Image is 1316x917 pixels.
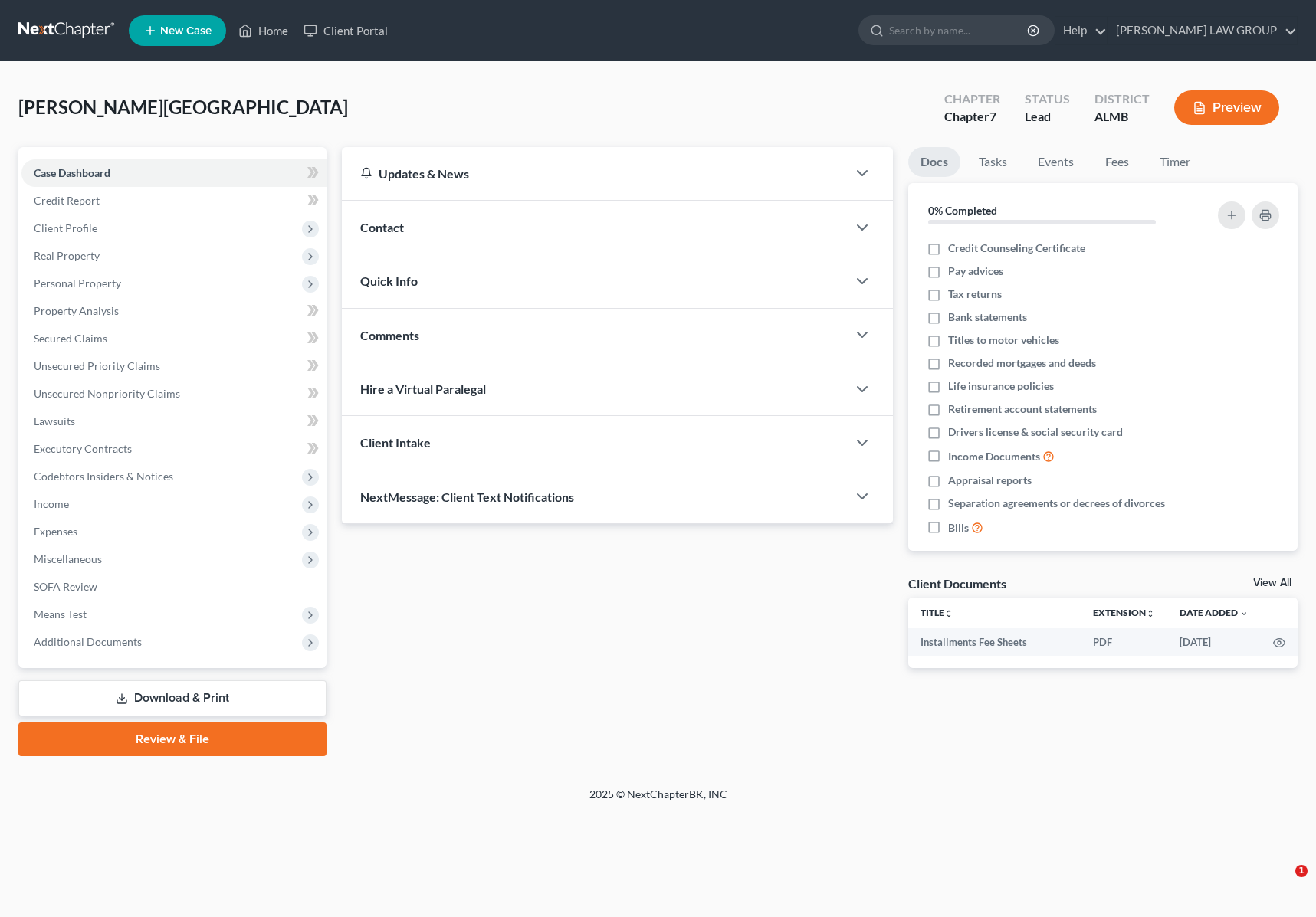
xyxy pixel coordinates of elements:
[34,277,121,290] span: Personal Property
[18,722,327,756] a: Review & File
[34,166,110,179] span: Case Dashboard
[1167,628,1261,656] td: [DATE]
[944,90,1000,108] div: Chapter
[160,25,212,37] span: New Case
[1174,90,1279,125] button: Preview
[18,96,348,118] span: [PERSON_NAME][GEOGRAPHIC_DATA]
[1026,147,1086,177] a: Events
[1025,90,1070,108] div: Status
[889,16,1029,44] input: Search by name...
[34,525,77,538] span: Expenses
[231,17,296,44] a: Home
[360,220,404,234] span: Contact
[948,449,1040,464] span: Income Documents
[34,221,97,234] span: Client Profile
[360,490,574,504] span: NextMessage: Client Text Notifications
[360,435,431,450] span: Client Intake
[34,552,102,565] span: Miscellaneous
[921,607,953,618] a: Titleunfold_more
[34,304,119,317] span: Property Analysis
[1094,90,1150,108] div: District
[948,241,1085,256] span: Credit Counseling Certificate
[1081,628,1167,656] td: PDF
[34,414,75,427] span: Lawsuits
[948,401,1097,417] span: Retirement account statements
[948,264,1003,279] span: Pay advices
[34,387,180,400] span: Unsecured Nonpriority Claims
[222,787,1095,814] div: 2025 © NextChapterBK, INC
[1239,609,1249,618] i: expand_more
[948,355,1096,371] span: Recorded mortgages and deeds
[21,352,327,380] a: Unsecured Priority Claims
[21,408,327,435] a: Lawsuits
[34,249,100,262] span: Real Property
[21,297,327,325] a: Property Analysis
[34,580,97,593] span: SOFA Review
[944,108,1000,126] div: Chapter
[34,608,87,621] span: Means Test
[360,273,418,288] span: Quick Info
[1264,865,1301,902] iframe: Intercom live chat
[948,496,1165,511] span: Separation agreements or decrees of divorces
[1094,108,1150,126] div: ALMB
[1253,578,1291,588] a: View All
[1092,147,1141,177] a: Fees
[34,194,100,207] span: Credit Report
[18,680,327,716] a: Download & Print
[908,628,1081,656] td: Installments Fee Sheets
[34,442,132,455] span: Executory Contracts
[1146,609,1155,618] i: unfold_more
[1180,607,1249,618] a: Date Added expand_more
[1055,17,1107,44] a: Help
[21,159,327,187] a: Case Dashboard
[296,17,395,44] a: Client Portal
[1108,17,1297,44] a: [PERSON_NAME] LAW GROUP
[948,378,1054,394] span: Life insurance policies
[34,359,160,372] span: Unsecured Priority Claims
[34,470,173,483] span: Codebtors Insiders & Notices
[928,204,997,217] strong: 0% Completed
[34,497,69,510] span: Income
[1295,865,1308,877] span: 1
[948,424,1123,440] span: Drivers license & social security card
[944,609,953,618] i: unfold_more
[34,332,107,345] span: Secured Claims
[34,635,142,648] span: Additional Documents
[948,309,1027,325] span: Bank statements
[21,325,327,352] a: Secured Claims
[360,165,829,182] div: Updates & News
[1147,147,1203,177] a: Timer
[966,147,1019,177] a: Tasks
[908,147,960,177] a: Docs
[948,520,969,535] span: Bills
[989,109,996,123] span: 7
[948,473,1032,488] span: Appraisal reports
[948,287,1002,302] span: Tax returns
[360,328,419,342] span: Comments
[21,573,327,601] a: SOFA Review
[1025,108,1070,126] div: Lead
[21,380,327,408] a: Unsecured Nonpriority Claims
[21,187,327,215] a: Credit Report
[908,575,1006,591] div: Client Documents
[21,435,327,463] a: Executory Contracts
[360,382,486,396] span: Hire a Virtual Paralegal
[948,332,1059,348] span: Titles to motor vehicles
[1093,607,1155,618] a: Extensionunfold_more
